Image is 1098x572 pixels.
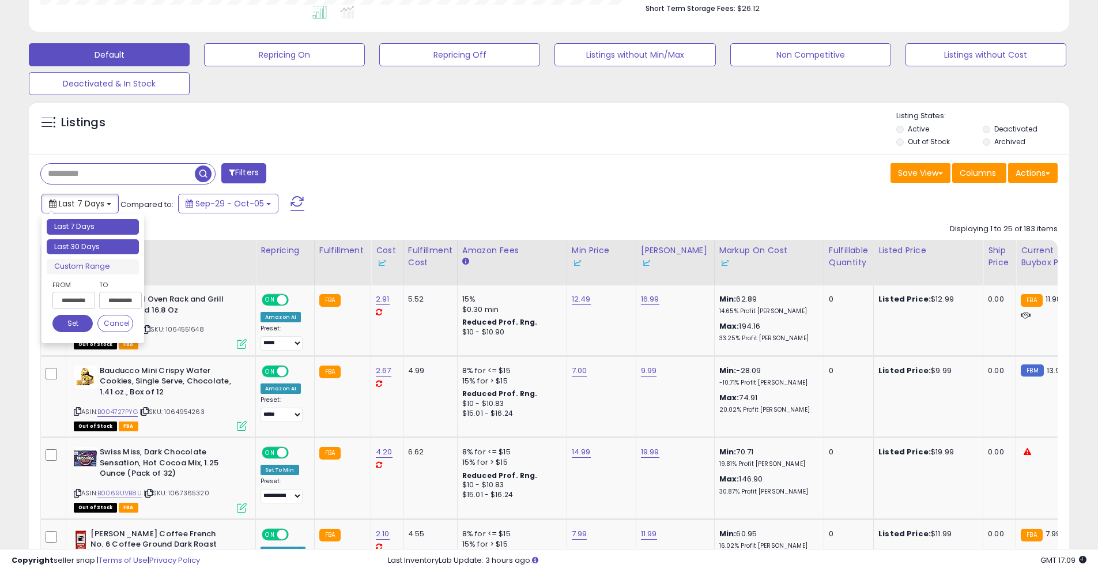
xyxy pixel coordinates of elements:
[261,383,301,394] div: Amazon AI
[139,407,205,416] span: | SKU: 1064954263
[641,365,657,377] a: 9.99
[408,294,448,304] div: 5.52
[554,43,715,66] button: Listings without Min/Max
[988,447,1007,457] div: 0.00
[988,294,1007,304] div: 0.00
[119,422,138,431] span: FBA
[462,529,558,539] div: 8% for <= $15
[462,389,538,398] b: Reduced Prof. Rng.
[74,422,117,431] span: All listings that are currently out of stock and unavailable for purchase on Amazon
[120,199,173,210] span: Compared to:
[719,529,815,550] div: 60.95
[149,555,200,566] a: Privacy Policy
[641,244,710,269] div: [PERSON_NAME]
[719,393,815,414] div: 74.91
[950,224,1058,235] div: Displaying 1 to 25 of 183 items
[719,257,819,269] div: Some or all of the values in this column are provided from Inventory Lab.
[719,244,819,269] div: Markup on Cost
[714,240,824,285] th: The percentage added to the cost of goods (COGS) that forms the calculator for Min & Max prices.
[376,446,393,458] a: 4.20
[144,488,209,498] span: | SKU: 1067365320
[287,295,305,305] span: OFF
[462,366,558,376] div: 8% for <= $15
[462,490,558,500] div: $15.01 - $16.24
[641,257,652,269] img: InventoryLab Logo
[1021,529,1042,541] small: FBA
[376,257,387,269] img: InventoryLab Logo
[994,137,1025,146] label: Archived
[74,340,117,349] span: All listings that are currently out of stock and unavailable for purchase on Amazon
[100,366,240,401] b: Bauducco Mini Crispy Wafer Cookies, Single Serve, Chocolate, 1.41 oz., Box of 12
[719,460,815,468] p: 19.81% Profit [PERSON_NAME]
[319,366,341,378] small: FBA
[719,446,737,457] b: Min:
[261,477,305,503] div: Preset:
[908,137,950,146] label: Out of Stock
[1021,294,1042,307] small: FBA
[719,293,737,304] b: Min:
[74,447,97,470] img: 51GBsfE32cL._SL40_.jpg
[74,366,97,389] img: 51KQI52yReL._SL40_.jpg
[878,529,974,539] div: $11.99
[572,244,631,269] div: Min Price
[641,446,659,458] a: 19.99
[462,244,562,257] div: Amazon Fees
[85,294,225,318] b: Carbona 2-in-1 Oven Rack and Grill Cleaner Bagged 16.8 Oz
[1008,163,1058,183] button: Actions
[719,379,815,387] p: -10.71% Profit [PERSON_NAME]
[319,294,341,307] small: FBA
[263,529,277,539] span: ON
[719,474,815,495] div: 146.90
[462,480,558,490] div: $10 - $10.83
[905,43,1066,66] button: Listings without Cost
[47,219,139,235] li: Last 7 Days
[462,257,469,267] small: Amazon Fees.
[287,366,305,376] span: OFF
[719,447,815,468] div: 70.71
[462,399,558,409] div: $10 - $10.83
[988,366,1007,376] div: 0.00
[263,295,277,305] span: ON
[878,528,931,539] b: Listed Price:
[737,3,760,14] span: $26.12
[74,294,247,348] div: ASIN:
[719,321,815,343] div: 194.16
[408,244,452,269] div: Fulfillment Cost
[719,365,737,376] b: Min:
[74,447,247,511] div: ASIN:
[71,244,251,257] div: Title
[719,366,815,387] div: -28.09
[97,315,133,332] button: Cancel
[1021,244,1080,269] div: Current Buybox Price
[319,244,366,257] div: Fulfillment
[829,447,865,457] div: 0
[462,447,558,457] div: 8% for <= $15
[572,257,631,269] div: Some or all of the values in this column are provided from Inventory Lab.
[119,340,138,349] span: FBA
[730,43,891,66] button: Non Competitive
[891,163,950,183] button: Save View
[572,365,587,377] a: 7.00
[221,163,266,183] button: Filters
[52,315,93,332] button: Set
[29,43,190,66] button: Default
[462,328,558,337] div: $10 - $10.90
[99,279,133,291] label: To
[988,244,1011,269] div: Ship Price
[74,366,247,430] div: ASIN:
[261,396,305,422] div: Preset:
[878,446,931,457] b: Listed Price:
[829,244,869,269] div: Fulfillable Quantity
[994,124,1037,134] label: Deactivated
[719,406,815,414] p: 20.02% Profit [PERSON_NAME]
[376,365,391,377] a: 2.67
[204,43,365,66] button: Repricing On
[141,325,204,334] span: | SKU: 1064551648
[572,293,591,305] a: 12.49
[12,555,200,566] div: seller snap | |
[97,407,138,417] a: B004727PYG
[29,72,190,95] button: Deactivated & In Stock
[878,293,931,304] b: Listed Price:
[462,317,538,327] b: Reduced Prof. Rng.
[646,3,735,13] b: Short Term Storage Fees:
